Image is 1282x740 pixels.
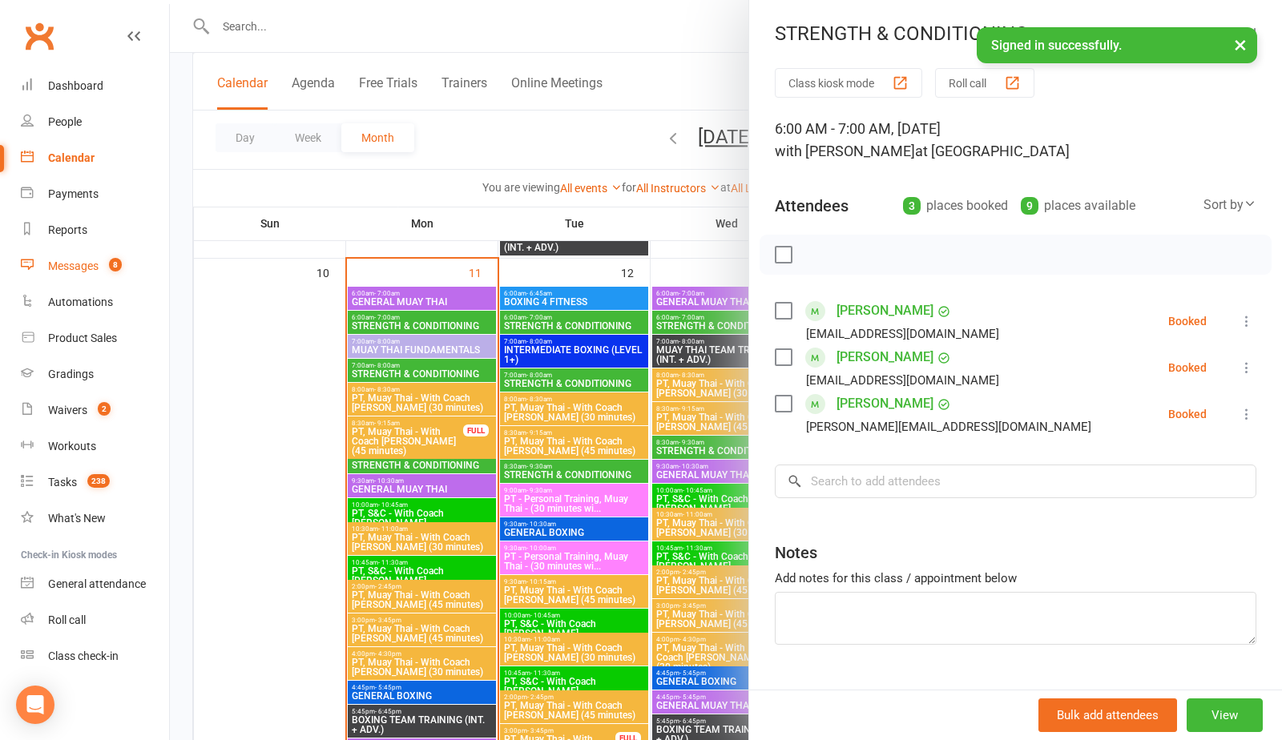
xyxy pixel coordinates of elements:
div: STRENGTH & CONDITIONING [749,22,1282,45]
div: What's New [48,512,106,525]
a: People [21,104,169,140]
div: Attendees [775,195,849,217]
div: Waivers [48,404,87,416]
div: Notes [775,541,817,564]
a: What's New [21,501,169,537]
a: General attendance kiosk mode [21,566,169,602]
button: Roll call [935,68,1034,98]
div: Automations [48,296,113,308]
span: with [PERSON_NAME] [775,143,915,159]
div: Booked [1168,408,1207,420]
button: × [1226,27,1255,62]
div: People [48,115,82,128]
span: at [GEOGRAPHIC_DATA] [915,143,1070,159]
div: Booked [1168,316,1207,327]
a: Calendar [21,140,169,176]
a: Workouts [21,428,169,465]
button: View [1187,698,1263,732]
span: 2 [98,402,111,416]
a: Payments [21,176,169,212]
div: Class check-in [48,650,119,662]
button: Bulk add attendees [1038,698,1177,732]
div: Calendar [48,151,95,164]
div: Messages [48,259,99,272]
a: Tasks 238 [21,465,169,501]
div: 3 [903,197,921,215]
div: General attendance [48,577,146,590]
a: Clubworx [19,16,59,56]
div: [EMAIL_ADDRESS][DOMAIN_NAME] [806,324,999,344]
div: 6:00 AM - 7:00 AM, [DATE] [775,118,1256,163]
div: Tasks [48,476,77,489]
a: Roll call [21,602,169,638]
a: Automations [21,284,169,320]
a: Waivers 2 [21,392,169,428]
div: Workouts [48,440,96,452]
span: Signed in successfully. [991,38,1122,53]
button: Class kiosk mode [775,68,922,98]
a: [PERSON_NAME] [837,344,933,370]
div: Payments [48,187,99,200]
input: Search to add attendees [775,465,1256,498]
a: Gradings [21,356,169,392]
span: 238 [87,474,110,488]
div: Roll call [48,613,86,626]
div: Reports [48,223,87,236]
a: Dashboard [21,68,169,104]
a: [PERSON_NAME] [837,391,933,416]
div: Booked [1168,362,1207,373]
div: Add notes for this class / appointment below [775,569,1256,588]
div: Sort by [1203,195,1256,215]
div: 9 [1021,197,1038,215]
a: Reports [21,212,169,248]
div: places available [1021,195,1135,217]
div: Product Sales [48,332,117,344]
div: Open Intercom Messenger [16,686,54,724]
div: Gradings [48,368,94,380]
span: 8 [109,258,122,271]
a: Messages 8 [21,248,169,284]
a: Product Sales [21,320,169,356]
a: Class kiosk mode [21,638,169,674]
div: Dashboard [48,79,103,92]
a: [PERSON_NAME] [837,298,933,324]
div: [EMAIL_ADDRESS][DOMAIN_NAME] [806,370,999,391]
div: places booked [903,195,1008,217]
div: [PERSON_NAME][EMAIL_ADDRESS][DOMAIN_NAME] [806,416,1091,437]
